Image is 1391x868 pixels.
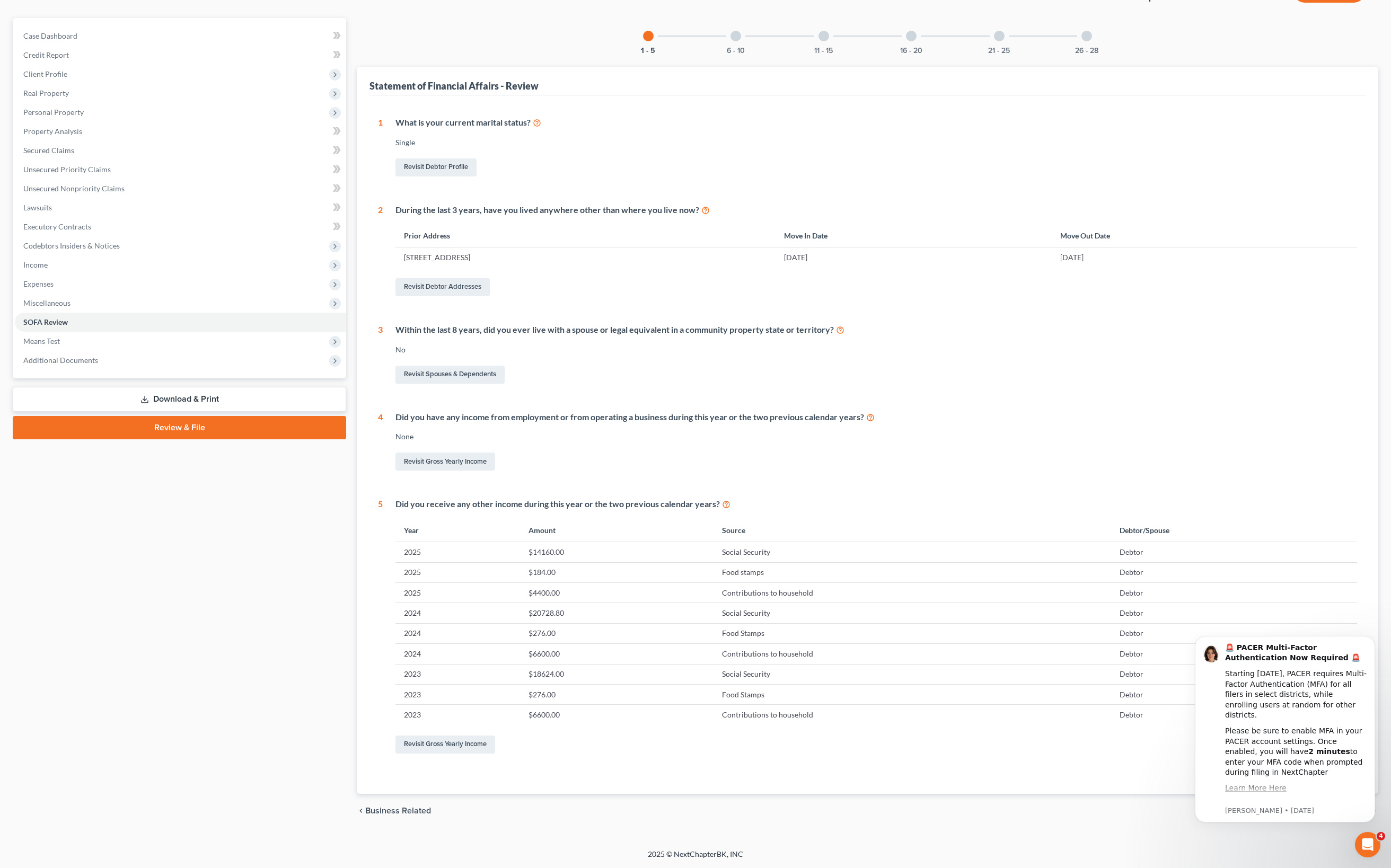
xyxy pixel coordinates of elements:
[23,279,54,288] span: Expenses
[395,224,776,247] th: Prior Address
[395,117,1357,129] div: What is your current marital status?
[814,47,833,55] button: 11 - 15
[1075,47,1098,55] button: 26 - 28
[23,69,67,78] span: Client Profile
[395,158,477,176] a: Revisit Debtor Profile
[378,117,383,179] div: 1
[714,542,1112,562] td: Social Security
[23,165,111,174] span: Unsecured Priority Claims
[1355,832,1380,857] iframe: Intercom live chat
[378,411,383,473] div: 4
[23,241,120,250] span: Codebtors Insiders & Notices
[395,431,1357,442] div: None
[23,317,68,326] span: SOFA Review
[395,519,520,542] th: Year
[395,542,520,562] td: 2025
[23,146,74,155] span: Secured Claims
[520,582,713,603] td: $4400.00
[1111,684,1357,704] td: Debtor
[395,664,520,684] td: 2023
[1179,608,1391,839] iframe: Intercom notifications message
[1052,247,1357,268] td: [DATE]
[1111,582,1357,603] td: Debtor
[395,324,1357,336] div: Within the last 8 years, did you ever live with a spouse or legal equivalent in a community prope...
[520,664,713,684] td: $18624.00
[395,453,495,471] a: Revisit Gross Yearly Income
[395,705,520,725] td: 2023
[23,203,52,212] span: Lawsuits
[23,108,84,117] span: Personal Property
[988,47,1010,55] button: 21 - 25
[395,204,1357,216] div: During the last 3 years, have you lived anywhere other than where you live now?
[395,603,520,623] td: 2024
[395,623,520,643] td: 2024
[15,198,346,217] a: Lawsuits
[15,122,346,141] a: Property Analysis
[15,179,346,198] a: Unsecured Nonpriority Claims
[776,224,1052,247] th: Move In Date
[714,644,1112,664] td: Contributions to household
[1111,664,1357,684] td: Debtor
[393,849,998,868] div: 2025 © NextChapterBK, INC
[1111,562,1357,582] td: Debtor
[714,684,1112,704] td: Food Stamps
[395,247,776,268] td: [STREET_ADDRESS]
[395,344,1357,355] div: No
[395,562,520,582] td: 2025
[15,217,346,236] a: Executory Contracts
[15,141,346,160] a: Secured Claims
[23,260,48,269] span: Income
[15,313,346,332] a: SOFA Review
[714,582,1112,603] td: Contributions to household
[395,498,1357,510] div: Did you receive any other income during this year or the two previous calendar years?
[520,603,713,623] td: $20728.80
[13,416,346,439] a: Review & File
[520,684,713,704] td: $276.00
[13,387,346,412] a: Download & Print
[1377,832,1385,840] span: 4
[23,298,71,307] span: Miscellaneous
[357,807,365,815] i: chevron_left
[23,88,69,98] span: Real Property
[378,498,383,755] div: 5
[1111,603,1357,623] td: Debtor
[23,127,82,136] span: Property Analysis
[365,807,431,815] span: Business Related
[23,31,77,40] span: Case Dashboard
[378,204,383,298] div: 2
[714,623,1112,643] td: Food Stamps
[714,519,1112,542] th: Source
[714,664,1112,684] td: Social Security
[641,47,655,55] button: 1 - 5
[714,603,1112,623] td: Social Security
[1111,705,1357,725] td: Debtor
[520,542,713,562] td: $14160.00
[1052,224,1357,247] th: Move Out Date
[776,247,1052,268] td: [DATE]
[395,582,520,603] td: 2025
[520,519,713,542] th: Amount
[727,47,745,55] button: 6 - 10
[520,644,713,664] td: $6600.00
[357,807,431,815] button: chevron_left Business Related
[1111,623,1357,643] td: Debtor
[15,160,346,179] a: Unsecured Priority Claims
[395,366,505,384] a: Revisit Spouses & Dependents
[395,684,520,704] td: 2023
[378,324,383,386] div: 3
[23,336,60,346] span: Means Test
[1111,644,1357,664] td: Debtor
[1111,519,1357,542] th: Debtor/Spouse
[1111,542,1357,562] td: Debtor
[369,79,539,92] div: Statement of Financial Affairs - Review
[714,705,1112,725] td: Contributions to household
